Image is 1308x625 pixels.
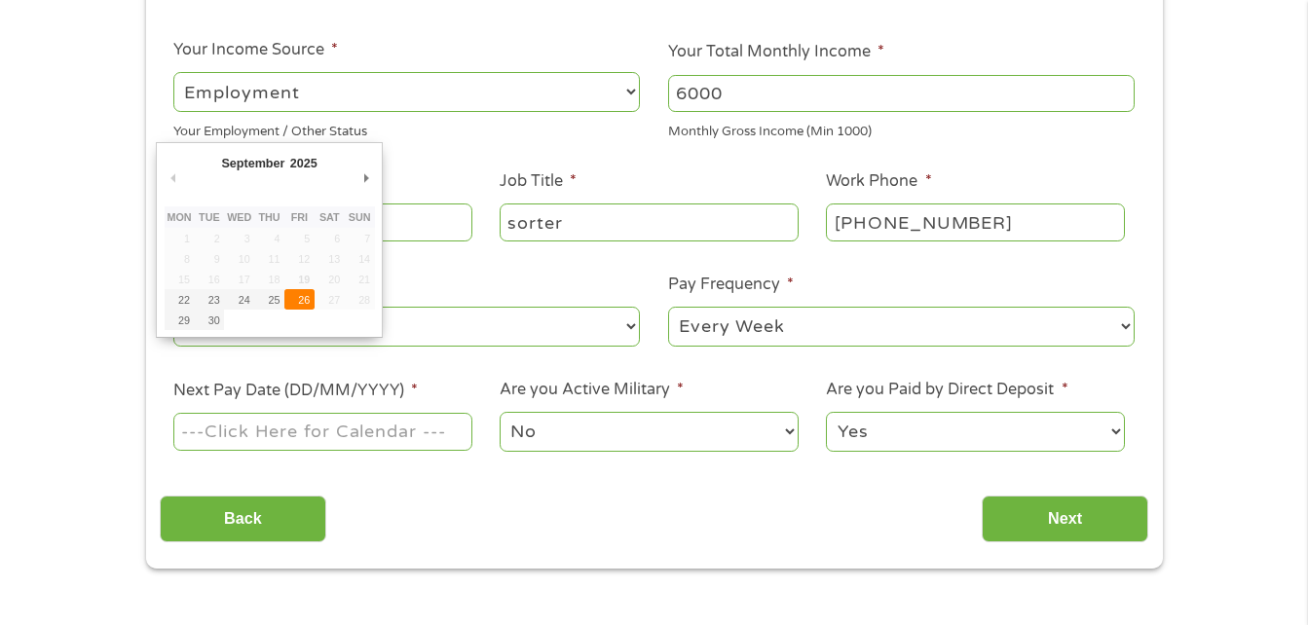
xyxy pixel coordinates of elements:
div: Your Employment / Other Status [173,116,640,142]
input: 1800 [668,75,1135,112]
abbr: Wednesday [227,211,251,223]
button: 24 [224,289,254,310]
button: 29 [165,310,195,330]
label: Your Total Monthly Income [668,42,884,62]
abbr: Thursday [258,211,280,223]
abbr: Tuesday [199,211,220,223]
input: Next [982,496,1148,543]
button: 22 [165,289,195,310]
abbr: Sunday [349,211,371,223]
label: Next Pay Date (DD/MM/YYYY) [173,381,418,401]
div: Monthly Gross Income (Min 1000) [668,116,1135,142]
label: Pay Frequency [668,275,794,295]
input: (231) 754-4010 [826,203,1124,240]
label: Work Phone [826,171,931,192]
abbr: Friday [291,211,308,223]
input: Use the arrow keys to pick a date [173,413,471,450]
button: Previous Month [165,165,182,191]
input: Back [160,496,326,543]
label: Your Income Source [173,40,338,60]
label: Are you Paid by Direct Deposit [826,380,1067,400]
abbr: Monday [167,211,191,223]
label: Job Title [500,171,577,192]
button: 26 [284,289,315,310]
div: 2025 [287,150,319,176]
button: Next Month [357,165,375,191]
button: 25 [254,289,284,310]
input: Cashier [500,203,798,240]
button: 30 [194,310,224,330]
label: Are you Active Military [500,380,684,400]
abbr: Saturday [319,211,340,223]
div: September [219,150,287,176]
button: 23 [194,289,224,310]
